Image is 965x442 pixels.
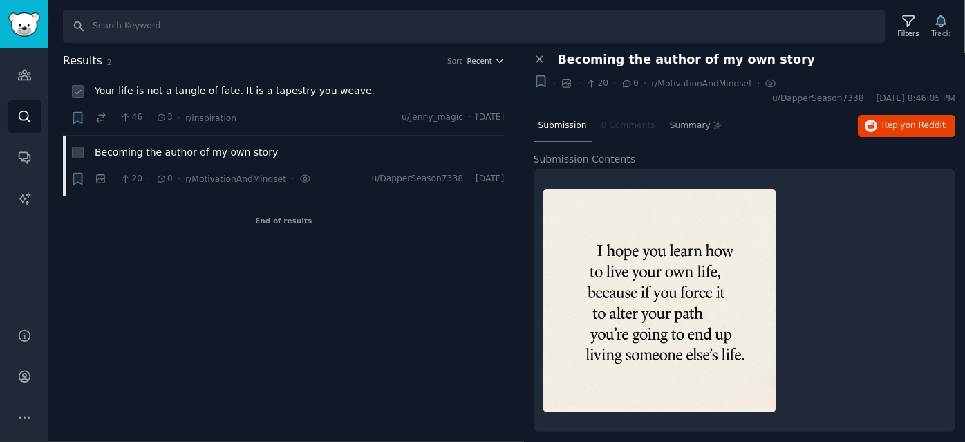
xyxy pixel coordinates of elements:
[577,76,580,91] span: ·
[757,76,760,91] span: ·
[476,173,504,185] span: [DATE]
[543,189,776,412] img: Becoming the author of my own story
[63,10,886,43] input: Search Keyword
[467,56,505,66] button: Recent
[147,172,150,186] span: ·
[613,76,616,91] span: ·
[120,111,142,124] span: 46
[869,93,872,105] span: ·
[112,172,115,186] span: ·
[644,76,646,91] span: ·
[112,111,115,125] span: ·
[178,111,180,125] span: ·
[8,12,40,37] img: GummySearch logo
[120,173,142,185] span: 20
[476,111,504,124] span: [DATE]
[651,79,752,89] span: r/MotivationAndMindset
[95,84,375,98] a: Your life is not a tangle of fate. It is a tapestry you weave.
[772,93,864,105] span: u/DapperSeason7338
[585,77,608,90] span: 20
[156,173,173,185] span: 0
[95,145,278,160] a: Becoming the author of my own story
[372,173,464,185] span: u/DapperSeason7338
[553,76,556,91] span: ·
[185,113,236,123] span: r/inspiration
[156,111,173,124] span: 3
[402,111,463,124] span: u/jenny_magic
[538,120,587,132] span: Submission
[558,53,816,67] span: Becoming the author of my own story
[107,58,112,66] span: 2
[858,115,955,137] button: Replyon Reddit
[877,93,955,105] span: [DATE] 8:46:05 PM
[882,120,946,132] span: Reply
[621,77,638,90] span: 0
[534,152,636,167] span: Submission Contents
[447,56,462,66] div: Sort
[147,111,150,125] span: ·
[185,174,286,184] span: r/MotivationAndMindset
[670,120,711,132] span: Summary
[906,120,946,130] span: on Reddit
[291,172,294,186] span: ·
[468,173,471,185] span: ·
[63,196,505,245] div: End of results
[63,53,102,70] span: Results
[178,172,180,186] span: ·
[898,28,919,38] div: Filters
[468,111,471,124] span: ·
[467,56,492,66] span: Recent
